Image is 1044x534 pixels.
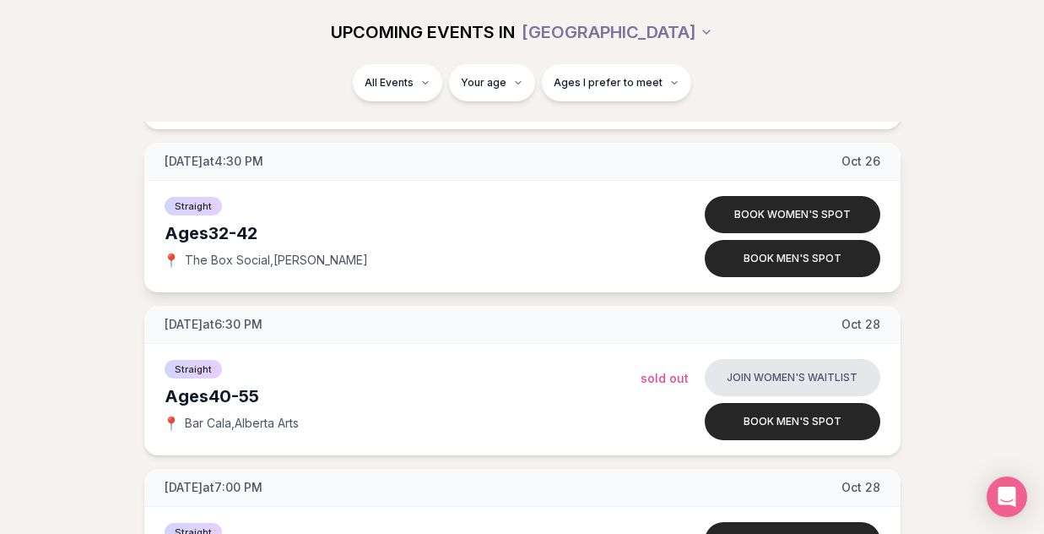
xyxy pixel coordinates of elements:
span: Oct 28 [841,316,880,333]
button: Book women's spot [705,196,880,233]
span: UPCOMING EVENTS IN [331,20,515,44]
span: Straight [165,197,222,215]
button: Join women's waitlist [705,359,880,396]
span: Oct 26 [841,153,880,170]
button: Book men's spot [705,403,880,440]
span: 📍 [165,417,178,430]
span: Straight [165,360,222,379]
button: Your age [449,64,535,101]
span: Ages I prefer to meet [554,76,663,90]
span: All Events [365,76,414,90]
span: The Box Social , [PERSON_NAME] [185,252,368,269]
span: Bar Cala , Alberta Arts [185,415,299,432]
span: Sold Out [641,371,689,385]
span: [DATE] at 4:30 PM [165,153,263,170]
span: [DATE] at 6:30 PM [165,316,262,333]
button: All Events [353,64,442,101]
span: Oct 28 [841,479,880,496]
span: Your age [461,76,506,90]
div: Ages 40-55 [165,384,641,408]
button: [GEOGRAPHIC_DATA] [522,14,713,51]
div: Open Intercom Messenger [987,477,1027,517]
button: Book men's spot [705,240,880,277]
span: [DATE] at 7:00 PM [165,479,262,496]
span: 📍 [165,253,178,267]
button: Ages I prefer to meet [542,64,691,101]
div: Ages 32-42 [165,221,641,245]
